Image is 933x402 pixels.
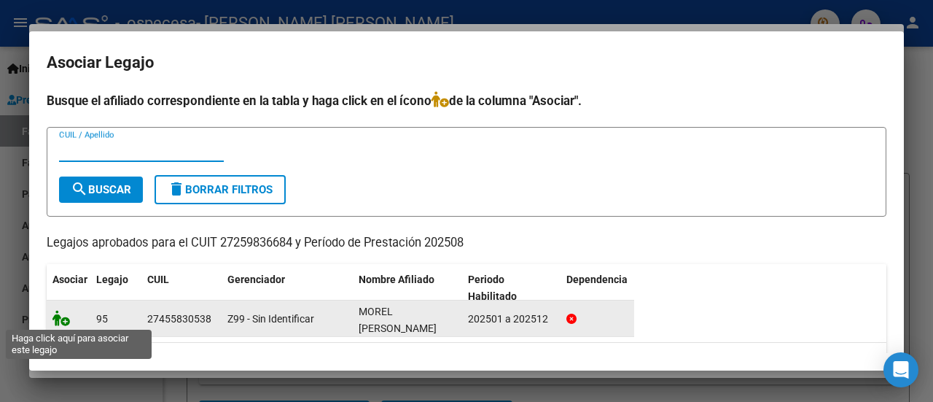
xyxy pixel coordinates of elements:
div: 27455830538 [147,311,211,328]
h4: Busque el afiliado correspondiente en la tabla y haga click en el ícono de la columna "Asociar". [47,91,886,110]
span: Dependencia [566,274,628,285]
span: Borrar Filtros [168,183,273,196]
mat-icon: delete [168,180,185,198]
datatable-header-cell: Asociar [47,264,90,312]
span: Gerenciador [227,274,285,285]
span: 95 [96,313,108,325]
div: 202501 a 202512 [468,311,555,328]
span: Legajo [96,274,128,285]
span: Asociar [52,274,87,285]
span: Nombre Afiliado [359,274,434,285]
span: MOREL YAZMIN ANTONELLA [359,306,437,334]
span: Z99 - Sin Identificar [227,313,314,325]
span: CUIL [147,274,169,285]
button: Buscar [59,177,143,203]
p: Legajos aprobados para el CUIT 27259836684 y Período de Prestación 202508 [47,234,886,252]
h2: Asociar Legajo [47,49,886,77]
mat-icon: search [71,180,88,198]
datatable-header-cell: Periodo Habilitado [462,264,561,312]
div: Open Intercom Messenger [883,352,918,387]
datatable-header-cell: Legajo [90,264,141,312]
datatable-header-cell: Dependencia [561,264,670,312]
datatable-header-cell: Gerenciador [222,264,353,312]
datatable-header-cell: CUIL [141,264,222,312]
button: Borrar Filtros [155,175,286,204]
span: Periodo Habilitado [468,274,517,302]
div: 1 registros [47,343,886,379]
span: Buscar [71,183,131,196]
datatable-header-cell: Nombre Afiliado [353,264,462,312]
